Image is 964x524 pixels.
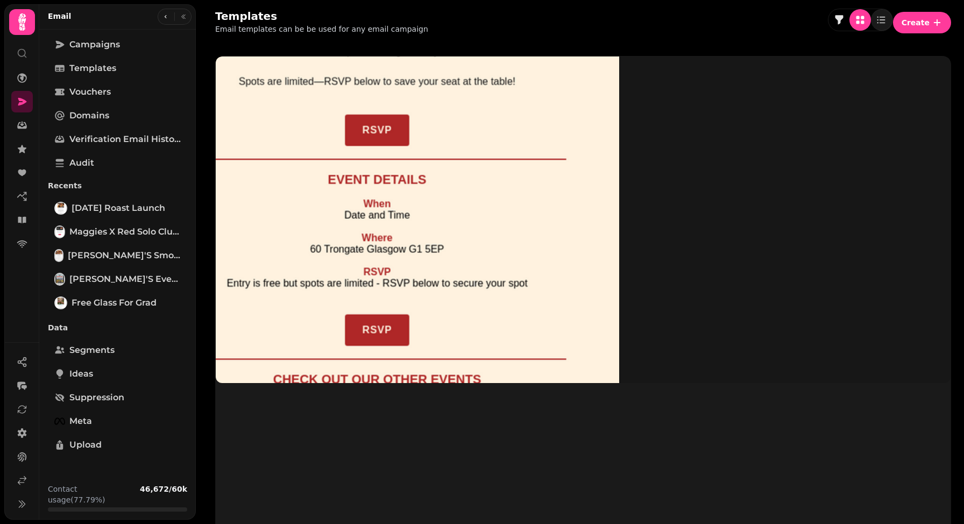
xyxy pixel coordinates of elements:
a: Campaigns [48,34,187,55]
img: Sunday Roast Launch [55,203,66,214]
button: Create [893,12,951,33]
a: Vouchers [48,81,187,103]
a: Sunday Roast Launch[DATE] Roast Launch [48,197,187,219]
span: Free Glass for Grad [72,296,157,309]
span: Create [902,19,930,26]
span: Vouchers [69,86,111,98]
h2: Email [48,11,71,22]
a: Domains [48,105,187,126]
span: Verification email history [69,133,181,146]
span: [PERSON_NAME]'s Event Push [69,273,181,286]
img: Free Glass for Grad [55,298,66,308]
span: Upload [69,438,102,451]
span: Audit [69,157,94,169]
img: Maggie's Event Push [55,274,64,285]
span: [DATE] Roast Launch [72,202,165,215]
a: Ideas [48,363,187,385]
span: [PERSON_NAME]'s Smokehouse Launch [68,249,181,262]
a: Suppression [48,387,187,408]
a: Upload [48,434,187,456]
a: Free Glass for GradFree Glass for Grad [48,292,187,314]
span: Templates [69,62,116,75]
nav: Tabs [39,30,196,475]
a: Templates [48,58,187,79]
a: Audit [48,152,187,174]
img: Maggies x Red Solo Club 3rd Aug [55,226,64,237]
span: Maggies x Red Solo Club [DATE] [69,225,181,238]
a: Segments [48,339,187,361]
p: Contact usage (77.79%) [48,484,136,505]
b: 46,672 / 60k [140,485,187,493]
a: Meta [48,410,187,432]
a: Maggie's Smokehouse Launch[PERSON_NAME]'s Smokehouse Launch [48,245,187,266]
span: Ideas [69,367,93,380]
p: Email templates can be be used for any email campaign [215,24,428,34]
span: Meta [69,415,92,428]
p: Data [48,318,187,337]
a: Maggie's Event Push[PERSON_NAME]'s Event Push [48,268,187,290]
p: Recents [48,176,187,195]
a: Maggies x Red Solo Club 3rd AugMaggies x Red Solo Club [DATE] [48,221,187,243]
span: Domains [69,109,109,122]
img: Maggie's Smokehouse Launch [55,250,62,261]
span: Segments [69,344,115,357]
a: Verification email history [48,129,187,150]
h2: Templates [215,9,422,24]
span: Campaigns [69,38,120,51]
span: Suppression [69,391,124,404]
